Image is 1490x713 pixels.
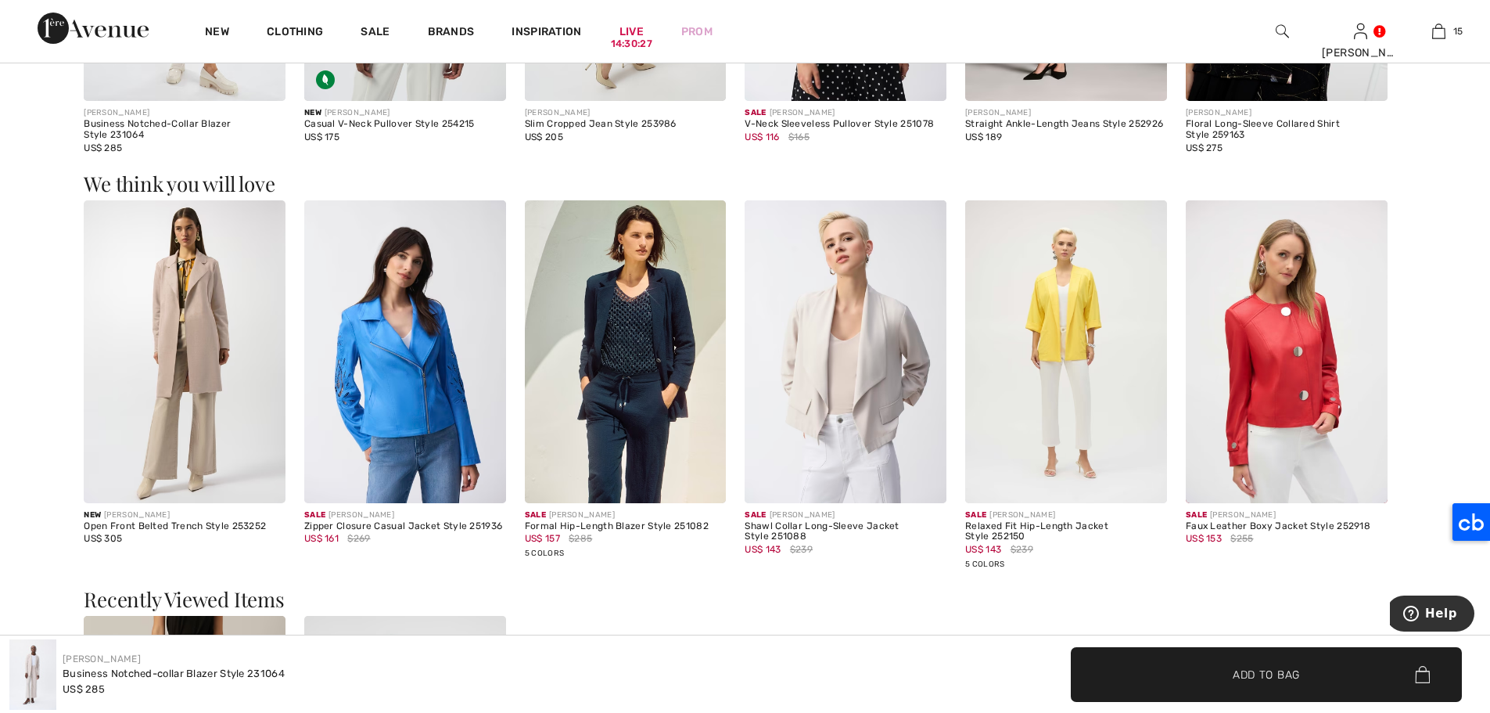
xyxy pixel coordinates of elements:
[304,510,325,520] span: Sale
[1186,510,1388,521] div: [PERSON_NAME]
[1186,142,1223,153] span: US$ 275
[525,549,564,558] span: 5 Colors
[619,23,644,40] a: Live14:30:27
[304,119,506,130] div: Casual V-Neck Pullover Style 254215
[205,25,229,41] a: New
[745,200,946,503] img: Shawl Collar Long-Sleeve Jacket Style 251088
[965,200,1167,503] img: Relaxed Fit Hip-Length Jacket Style 252150
[267,25,323,41] a: Clothing
[525,131,563,142] span: US$ 205
[745,131,779,142] span: US$ 116
[1186,107,1388,119] div: [PERSON_NAME]
[965,510,986,520] span: Sale
[84,107,285,119] div: [PERSON_NAME]
[1354,22,1367,41] img: My Info
[965,107,1167,119] div: [PERSON_NAME]
[84,521,285,532] div: Open Front Belted Trench Style 253252
[525,510,546,520] span: Sale
[1011,542,1033,556] span: $239
[84,533,122,544] span: US$ 305
[361,25,390,41] a: Sale
[1415,666,1430,683] img: Bag.svg
[965,510,1167,521] div: [PERSON_NAME]
[304,533,339,544] span: US$ 161
[788,130,810,144] span: $165
[304,510,506,521] div: [PERSON_NAME]
[1322,45,1398,61] div: [PERSON_NAME]
[965,544,1001,555] span: US$ 143
[1354,23,1367,38] a: Sign In
[304,200,506,503] img: Zipper Closure Casual Jacket Style 251936
[525,200,727,503] img: Formal Hip-Length Blazer Style 251082
[1186,533,1222,544] span: US$ 153
[965,521,1167,543] div: Relaxed Fit Hip-Length Jacket Style 252150
[84,174,1406,194] h3: We think you will love
[611,37,652,52] div: 14:30:27
[525,107,727,119] div: [PERSON_NAME]
[965,131,1002,142] span: US$ 189
[63,666,285,682] div: Business Notched-collar Blazer Style 231064
[745,510,766,520] span: Sale
[84,200,285,503] img: Open Front Belted Trench Style 253252
[1071,647,1462,702] button: Add to Bag
[1453,24,1463,38] span: 15
[428,25,475,41] a: Brands
[84,510,101,520] span: New
[745,107,946,119] div: [PERSON_NAME]
[512,25,581,41] span: Inspiration
[63,654,141,664] a: [PERSON_NAME]
[84,589,1406,610] h3: Recently Viewed Items
[525,521,727,532] div: Formal Hip-Length Blazer Style 251082
[790,542,813,556] span: $239
[304,131,339,142] span: US$ 175
[525,510,727,521] div: [PERSON_NAME]
[304,108,321,117] span: New
[745,108,766,117] span: Sale
[1186,521,1388,532] div: Faux Leather Boxy Jacket Style 252918
[1390,596,1474,635] iframe: Opens a widget where you can find more information
[745,521,946,543] div: Shawl Collar Long-Sleeve Jacket Style 251088
[84,142,122,153] span: US$ 285
[745,510,946,521] div: [PERSON_NAME]
[745,119,946,130] div: V-Neck Sleeveless Pullover Style 251078
[316,70,335,89] img: Sustainable Fabric
[304,521,506,532] div: Zipper Closure Casual Jacket Style 251936
[569,531,592,546] span: $285
[1233,666,1300,682] span: Add to Bag
[38,13,149,44] img: 1ère Avenue
[1186,510,1207,520] span: Sale
[1400,22,1477,41] a: 15
[681,23,713,40] a: Prom
[1186,119,1388,141] div: Floral Long-Sleeve Collared Shirt Style 259163
[965,560,1004,569] span: 5 Colors
[745,544,781,555] span: US$ 143
[9,639,56,710] img: Business Notched-Collar Blazer Style 231064
[84,510,285,521] div: [PERSON_NAME]
[965,119,1167,130] div: Straight Ankle-Length Jeans Style 252926
[1276,22,1289,41] img: search the website
[1230,531,1253,546] span: $255
[525,533,560,544] span: US$ 157
[1186,200,1388,503] img: Faux Leather Boxy Jacket Style 252918
[304,107,506,119] div: [PERSON_NAME]
[1432,22,1445,41] img: My Bag
[525,119,727,130] div: Slim Cropped Jean Style 253986
[63,683,105,695] span: US$ 285
[84,119,285,141] div: Business Notched-Collar Blazer Style 231064
[347,531,370,546] span: $269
